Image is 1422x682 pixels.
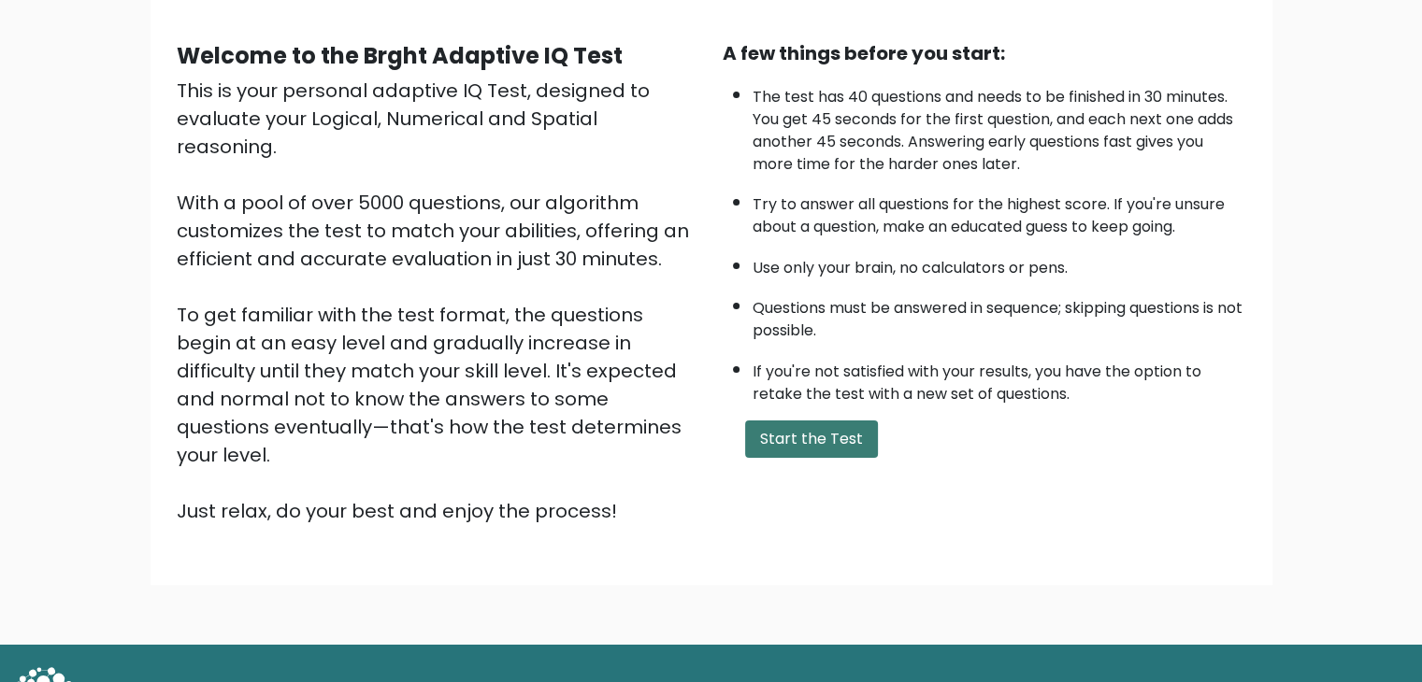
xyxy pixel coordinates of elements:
[753,184,1246,238] li: Try to answer all questions for the highest score. If you're unsure about a question, make an edu...
[753,77,1246,176] li: The test has 40 questions and needs to be finished in 30 minutes. You get 45 seconds for the firs...
[753,351,1246,405] li: If you're not satisfied with your results, you have the option to retake the test with a new set ...
[753,248,1246,279] li: Use only your brain, no calculators or pens.
[177,77,700,525] div: This is your personal adaptive IQ Test, designed to evaluate your Logical, Numerical and Spatial ...
[753,288,1246,342] li: Questions must be answered in sequence; skipping questions is not possible.
[177,40,623,71] b: Welcome to the Brght Adaptive IQ Test
[723,39,1246,67] div: A few things before you start:
[745,420,878,458] button: Start the Test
